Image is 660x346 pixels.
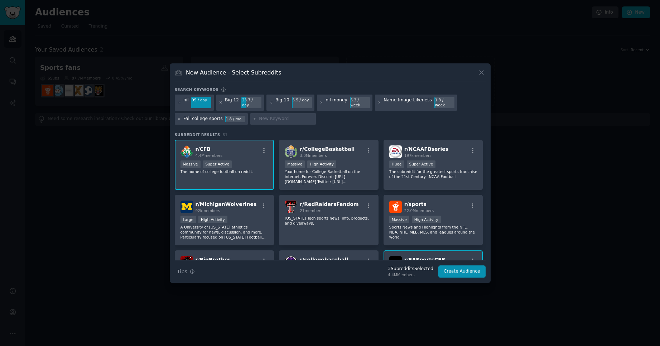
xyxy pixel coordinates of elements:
[407,160,436,168] div: Super Active
[180,145,193,158] img: CFB
[389,256,402,269] img: EASportsCFB
[285,169,373,184] p: Your home for College Basketball on the internet. Forever. Discord: [URL][DOMAIN_NAME] Twitter: [...
[203,160,232,168] div: Super Active
[225,97,239,109] div: Big 12
[307,160,336,168] div: High Activity
[285,201,297,213] img: RedRaidersFandom
[196,146,211,152] span: r/ CFB
[412,216,441,223] div: High Activity
[300,201,359,207] span: r/ RedRaidersFandom
[175,132,220,137] span: Subreddit Results
[196,257,231,263] span: r/ BigBrother
[183,116,223,122] div: Fall college sports
[196,208,220,213] span: 92k members
[285,216,373,226] p: [US_STATE] Tech sports news, info, products, and giveaways.
[292,97,312,104] div: 5.5 / day
[438,265,486,278] button: Create Audience
[404,257,445,263] span: r/ EASportsCFB
[275,97,289,109] div: Big 10
[259,116,313,122] input: New Keyword
[198,216,227,223] div: High Activity
[326,97,347,109] div: nil money
[434,97,454,109] div: 1.3 / week
[404,153,432,158] span: 197k members
[404,208,434,213] span: 22.0M members
[404,201,427,207] span: r/ sports
[300,153,327,158] span: 3.0M members
[389,169,477,179] p: The subreddit for the greatest sports franchise of the 21st Century...NCAA Football
[389,225,477,240] p: Sports News and Highlights from the NFL, NBA, NHL, MLB, MLS, and leagues around the world.
[223,133,228,137] span: 61
[180,256,193,269] img: BigBrother
[404,146,448,152] span: r/ NCAAFBseries
[180,160,201,168] div: Massive
[285,256,297,269] img: collegebaseball
[388,272,433,277] div: 4.4M Members
[180,216,196,223] div: Large
[389,201,402,213] img: sports
[196,153,223,158] span: 4.4M members
[300,257,348,263] span: r/ collegebaseball
[191,97,211,104] div: 95 / day
[300,146,355,152] span: r/ CollegeBasketball
[225,116,245,122] div: 1.8 / mo
[177,268,187,275] span: Tips
[183,97,189,109] div: nil
[196,201,257,207] span: r/ MichiganWolverines
[180,225,269,240] p: A University of [US_STATE] athletics community for news, discussion, and more. Particularly focus...
[389,145,402,158] img: NCAAFBseries
[175,87,219,92] h3: Search keywords
[175,265,197,278] button: Tips
[388,266,433,272] div: 3 Subreddit s Selected
[350,97,370,109] div: 5.3 / week
[285,145,297,158] img: CollegeBasketball
[300,208,322,213] span: 21 members
[285,160,305,168] div: Massive
[384,97,432,109] div: Name Image Likeness
[389,160,404,168] div: Huge
[241,97,261,109] div: 23.7 / day
[180,201,193,213] img: MichiganWolverines
[389,216,409,223] div: Massive
[186,69,281,76] h3: New Audience - Select Subreddits
[180,169,269,174] p: The home of college football on reddit.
